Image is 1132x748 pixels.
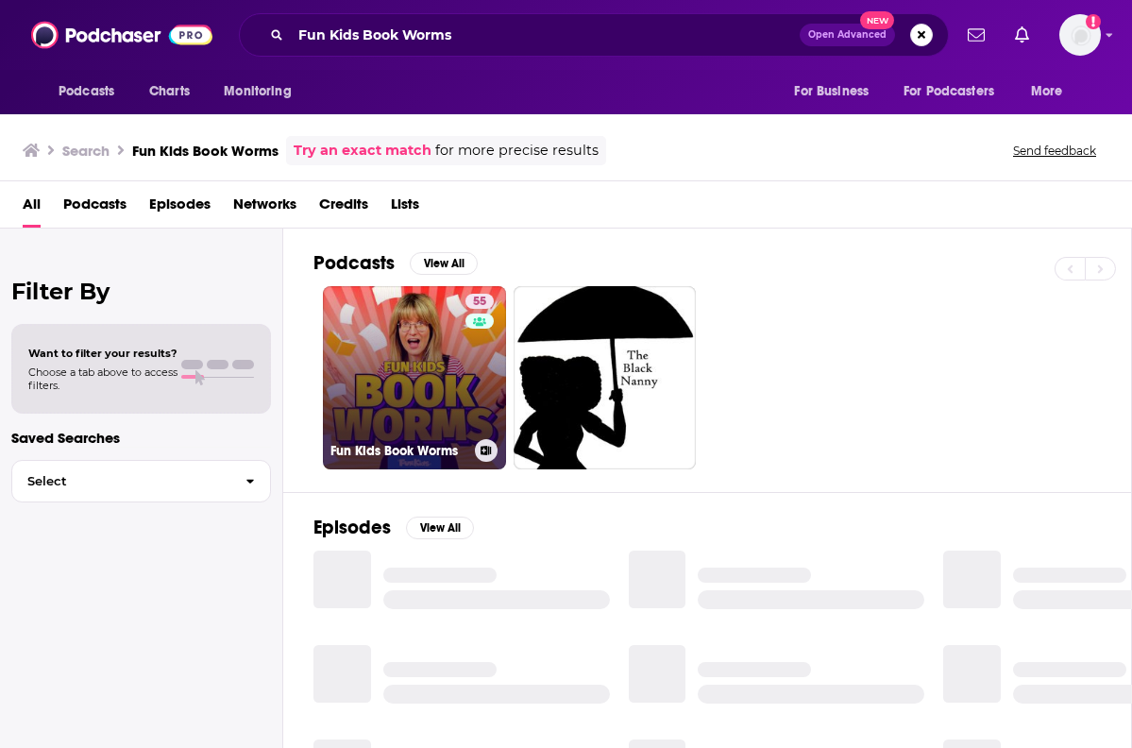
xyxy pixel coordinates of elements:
[1086,14,1101,29] svg: Add a profile image
[794,78,869,105] span: For Business
[12,475,230,487] span: Select
[1059,14,1101,56] img: User Profile
[62,142,110,160] h3: Search
[391,189,419,228] a: Lists
[1007,19,1037,51] a: Show notifications dropdown
[781,74,892,110] button: open menu
[239,13,949,57] div: Search podcasts, credits, & more...
[330,443,467,459] h3: Fun Kids Book Worms
[11,429,271,447] p: Saved Searches
[410,252,478,275] button: View All
[211,74,315,110] button: open menu
[59,78,114,105] span: Podcasts
[904,78,994,105] span: For Podcasters
[11,460,271,502] button: Select
[1031,78,1063,105] span: More
[313,251,478,275] a: PodcastsView All
[808,30,887,40] span: Open Advanced
[11,278,271,305] h2: Filter By
[31,17,212,53] img: Podchaser - Follow, Share and Rate Podcasts
[473,293,486,312] span: 55
[406,517,474,539] button: View All
[291,20,800,50] input: Search podcasts, credits, & more...
[323,286,506,469] a: 55Fun Kids Book Worms
[224,78,291,105] span: Monitoring
[23,189,41,228] a: All
[1018,74,1087,110] button: open menu
[1059,14,1101,56] span: Logged in as sarahhallprinc
[465,294,494,309] a: 55
[891,74,1022,110] button: open menu
[149,78,190,105] span: Charts
[1059,14,1101,56] button: Show profile menu
[132,142,279,160] h3: Fun Kids Book Worms
[149,189,211,228] a: Episodes
[45,74,139,110] button: open menu
[63,189,127,228] a: Podcasts
[28,347,177,360] span: Want to filter your results?
[313,251,395,275] h2: Podcasts
[1007,143,1102,159] button: Send feedback
[860,11,894,29] span: New
[319,189,368,228] a: Credits
[28,365,177,392] span: Choose a tab above to access filters.
[294,140,431,161] a: Try an exact match
[313,516,474,539] a: EpisodesView All
[313,516,391,539] h2: Episodes
[137,74,201,110] a: Charts
[233,189,296,228] a: Networks
[435,140,599,161] span: for more precise results
[960,19,992,51] a: Show notifications dropdown
[800,24,895,46] button: Open AdvancedNew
